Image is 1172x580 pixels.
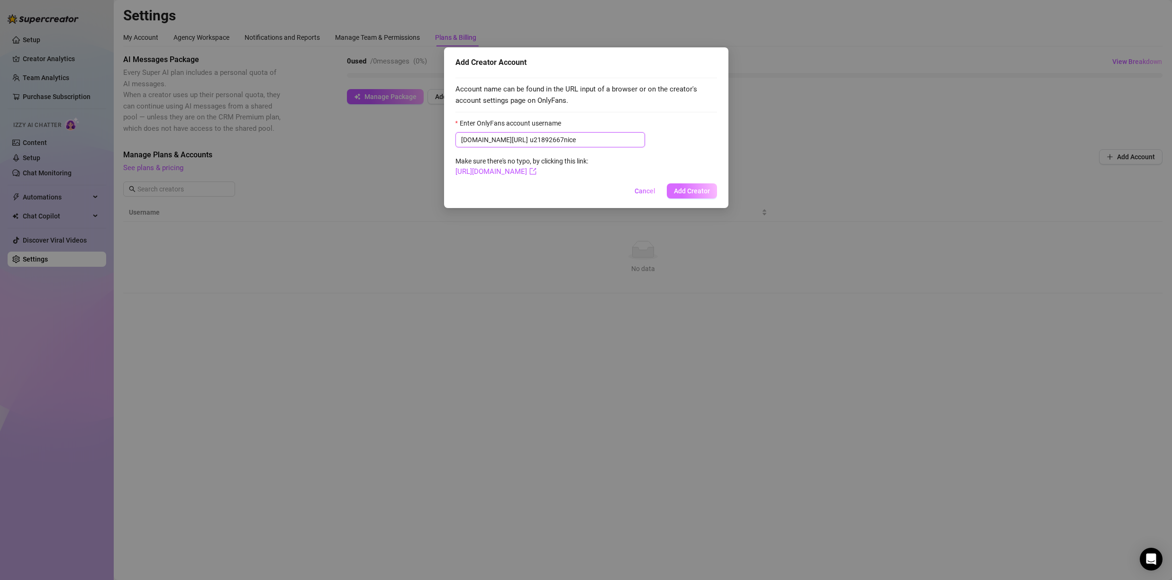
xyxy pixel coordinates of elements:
span: Make sure there's no typo, by clicking this link: [455,157,588,175]
span: Cancel [635,187,655,195]
a: [URL][DOMAIN_NAME]export [455,167,536,176]
button: Cancel [627,183,663,199]
input: Enter OnlyFans account username [530,135,639,145]
label: Enter OnlyFans account username [455,118,567,128]
button: Add Creator [667,183,717,199]
div: Open Intercom Messenger [1140,548,1163,571]
span: [DOMAIN_NAME][URL] [461,135,528,145]
span: export [529,168,536,175]
div: Add Creator Account [455,57,717,68]
span: Add Creator [674,187,710,195]
span: Account name can be found in the URL input of a browser or on the creator's account settings page... [455,84,717,106]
